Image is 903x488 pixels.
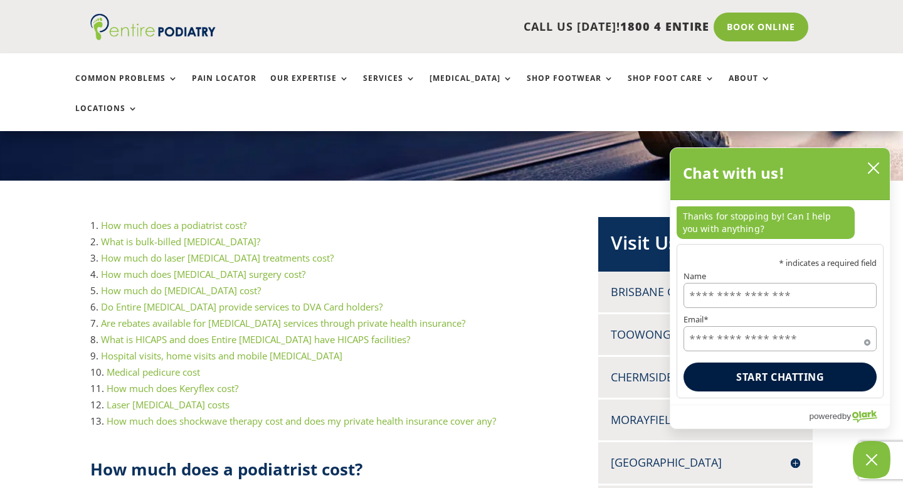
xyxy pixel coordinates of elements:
[101,284,261,297] a: How much do [MEDICAL_DATA] cost?
[684,272,877,280] label: Name
[729,74,771,101] a: About
[101,333,410,346] a: What is HICAPS and does Entire [MEDICAL_DATA] have HICAPS facilities?
[101,235,260,248] a: What is bulk-billed [MEDICAL_DATA]?
[611,284,800,300] h4: Brisbane CBD
[611,412,800,428] h4: Morayfield
[842,408,851,424] span: by
[101,317,465,329] a: Are rebates available for [MEDICAL_DATA] services through private health insurance?
[683,161,785,186] h2: Chat with us!
[90,14,216,40] img: logo (1)
[611,369,800,385] h4: Chermside
[853,441,890,479] button: Close Chatbox
[101,252,334,264] a: How much do laser [MEDICAL_DATA] treatments cost?
[628,74,715,101] a: Shop Foot Care
[101,219,246,231] a: How much does a podiatrist cost?
[270,74,349,101] a: Our Expertise
[101,300,383,313] a: Do Entire [MEDICAL_DATA] provide services to DVA Card holders?
[430,74,513,101] a: [MEDICAL_DATA]
[101,268,305,280] a: How much does [MEDICAL_DATA] surgery cost?
[670,147,890,429] div: olark chatbox
[670,200,890,244] div: chat
[863,159,884,178] button: close chatbox
[75,104,138,131] a: Locations
[527,74,614,101] a: Shop Footwear
[684,316,877,324] label: Email*
[611,230,800,262] h2: Visit Us [DATE]
[90,458,362,480] strong: How much does a podiatrist cost?
[809,405,890,428] a: Powered by Olark
[684,326,877,351] input: Email
[107,382,238,395] a: How much does Keryflex cost?
[864,337,870,343] span: Required field
[363,74,416,101] a: Services
[714,13,808,41] a: Book Online
[107,415,496,427] a: How much does shockwave therapy cost and does my private health insurance cover any?
[75,74,178,101] a: Common Problems
[101,349,342,362] a: Hospital visits, home visits and mobile [MEDICAL_DATA]
[611,327,800,342] h4: Toowong
[677,206,855,239] p: Thanks for stopping by! Can I help you with anything?
[684,283,877,308] input: Name
[256,19,709,35] p: CALL US [DATE]!
[90,30,216,43] a: Entire Podiatry
[611,455,800,470] h4: [GEOGRAPHIC_DATA]
[192,74,256,101] a: Pain Locator
[684,259,877,267] p: * indicates a required field
[809,408,842,424] span: powered
[107,398,230,411] a: Laser [MEDICAL_DATA] costs
[620,19,709,34] span: 1800 4 ENTIRE
[107,366,200,378] a: Medical pedicure cost
[684,363,877,391] button: Start chatting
